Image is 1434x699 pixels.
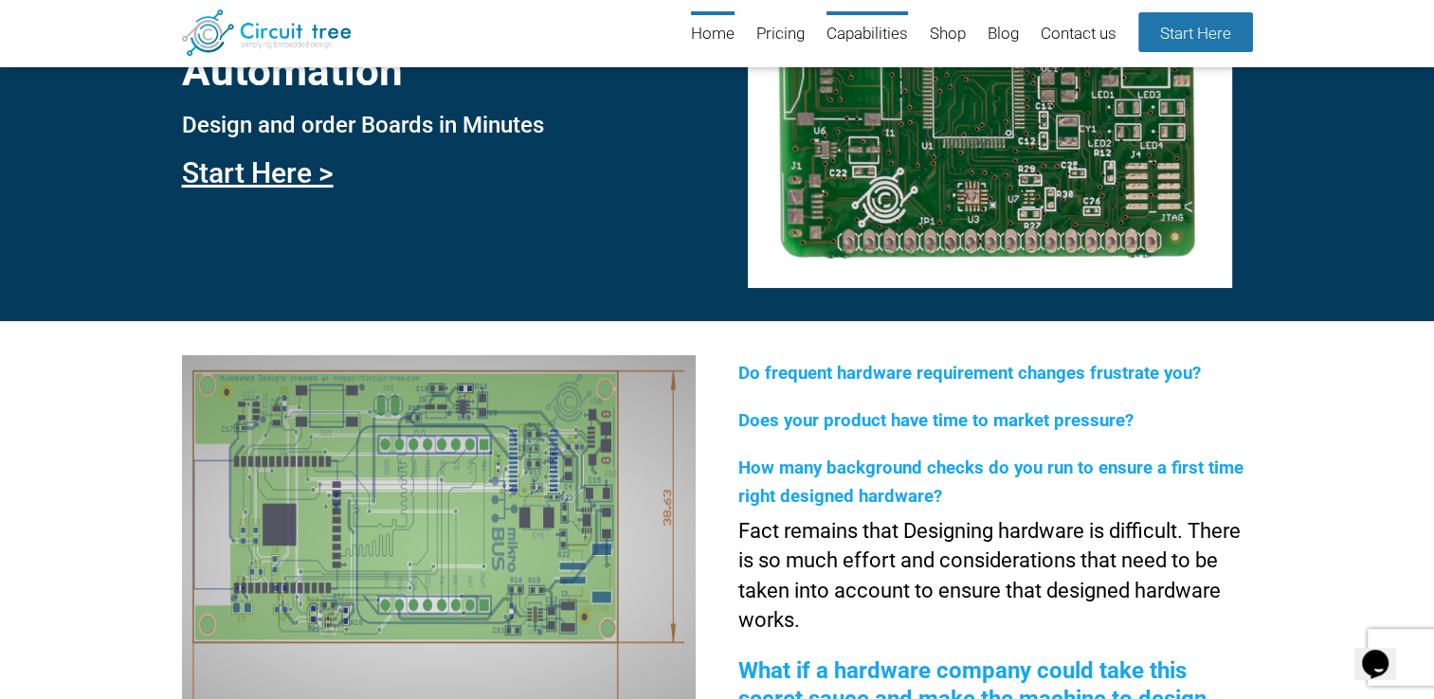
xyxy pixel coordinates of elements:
[182,113,696,137] h3: Design and order Boards in Minutes
[182,9,352,56] img: Circuit Tree
[738,457,1243,507] span: How many background checks do you run to ensure a first time right designed hardware?
[756,11,805,58] a: Pricing
[1041,11,1116,58] a: Contact us
[738,410,1134,431] span: Does your product have time to market pressure?
[930,11,966,58] a: Shop
[988,11,1019,58] a: Blog
[738,363,1201,384] span: Do frequent hardware requirement changes frustrate you?
[691,11,735,58] a: Home
[182,156,334,189] a: Start Here >
[826,11,908,58] a: Capabilities
[1354,623,1415,680] iframe: chat widget
[738,516,1252,636] p: Fact remains that Designing hardware is difficult. There is so much effort and considerations tha...
[1138,12,1253,52] a: Start Here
